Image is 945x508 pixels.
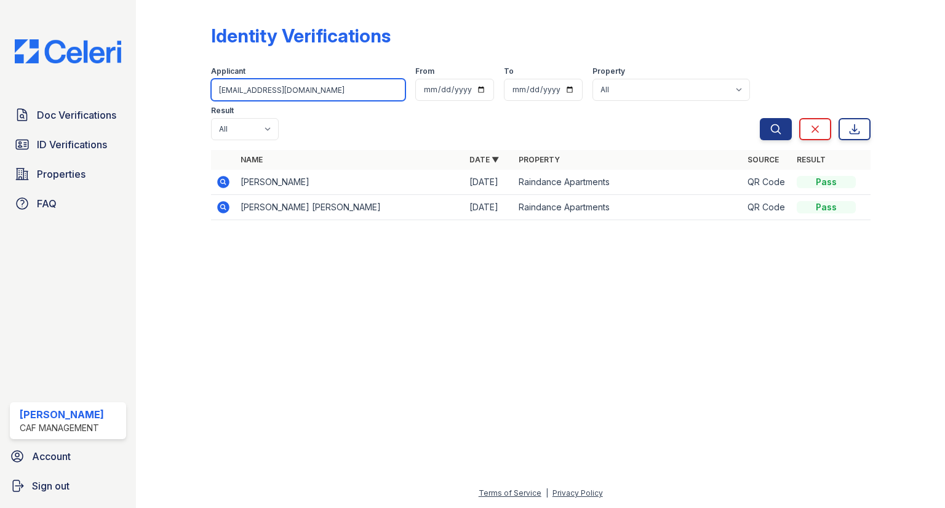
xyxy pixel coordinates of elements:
label: To [504,66,514,76]
td: QR Code [743,195,792,220]
a: Result [797,155,826,164]
a: Date ▼ [469,155,499,164]
a: Doc Verifications [10,103,126,127]
td: [DATE] [465,170,514,195]
div: | [546,488,548,498]
a: Privacy Policy [552,488,603,498]
span: FAQ [37,196,57,211]
a: Account [5,444,131,469]
span: ID Verifications [37,137,107,152]
img: CE_Logo_Blue-a8612792a0a2168367f1c8372b55b34899dd931a85d93a1a3d3e32e68fde9ad4.png [5,39,131,63]
span: Account [32,449,71,464]
div: CAF Management [20,422,104,434]
a: Terms of Service [479,488,541,498]
a: Property [519,155,560,164]
td: [PERSON_NAME] [PERSON_NAME] [236,195,465,220]
label: Applicant [211,66,245,76]
span: Doc Verifications [37,108,116,122]
td: [PERSON_NAME] [236,170,465,195]
td: QR Code [743,170,792,195]
td: Raindance Apartments [514,170,743,195]
td: [DATE] [465,195,514,220]
a: Name [241,155,263,164]
div: Pass [797,176,856,188]
a: ID Verifications [10,132,126,157]
a: Sign out [5,474,131,498]
a: FAQ [10,191,126,216]
span: Sign out [32,478,70,493]
div: Pass [797,201,856,213]
a: Properties [10,162,126,186]
div: [PERSON_NAME] [20,407,104,422]
span: Properties [37,167,86,181]
label: From [415,66,434,76]
input: Search by name or phone number [211,79,405,101]
td: Raindance Apartments [514,195,743,220]
a: Source [748,155,779,164]
label: Result [211,106,234,116]
div: Identity Verifications [211,25,391,47]
label: Property [592,66,625,76]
